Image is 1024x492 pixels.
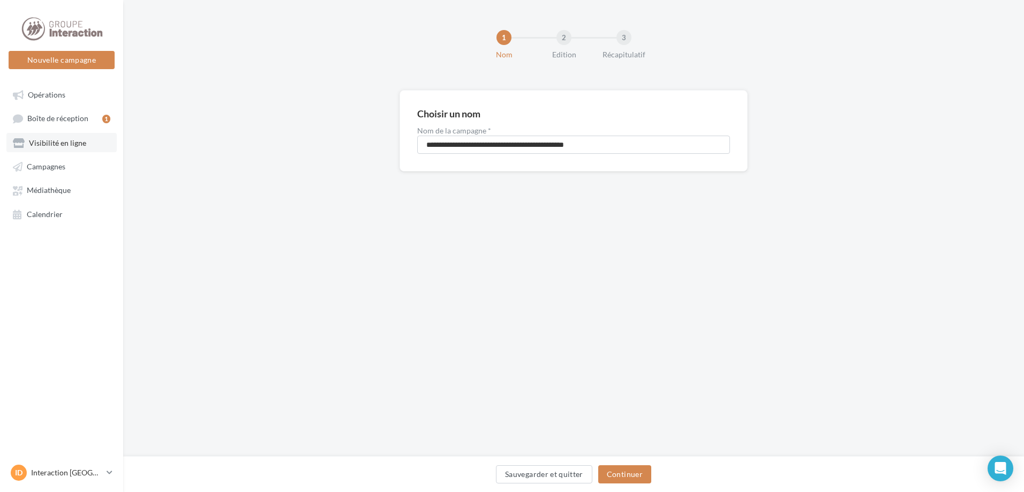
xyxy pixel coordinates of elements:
[9,463,115,483] a: ID Interaction [GEOGRAPHIC_DATA]
[6,133,117,152] a: Visibilité en ligne
[27,162,65,171] span: Campagnes
[6,204,117,223] a: Calendrier
[28,90,65,99] span: Opérations
[496,30,511,45] div: 1
[27,186,71,195] span: Médiathèque
[31,467,102,478] p: Interaction [GEOGRAPHIC_DATA]
[15,467,22,478] span: ID
[27,114,88,123] span: Boîte de réception
[102,115,110,123] div: 1
[6,108,117,128] a: Boîte de réception1
[988,456,1013,481] div: Open Intercom Messenger
[29,138,86,147] span: Visibilité en ligne
[530,49,598,60] div: Edition
[27,210,63,219] span: Calendrier
[6,180,117,199] a: Médiathèque
[470,49,538,60] div: Nom
[616,30,631,45] div: 3
[417,109,480,118] div: Choisir un nom
[9,51,115,69] button: Nouvelle campagne
[556,30,571,45] div: 2
[6,85,117,104] a: Opérations
[6,156,117,176] a: Campagnes
[417,127,730,135] label: Nom de la campagne *
[598,465,651,483] button: Continuer
[496,465,592,483] button: Sauvegarder et quitter
[590,49,658,60] div: Récapitulatif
